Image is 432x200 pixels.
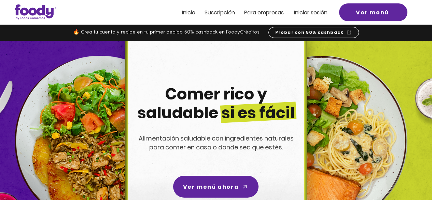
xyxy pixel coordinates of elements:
[15,4,56,20] img: Logo_Foody V2.0.0 (3).png
[294,10,328,15] a: Iniciar sesión
[137,83,295,124] span: Comer rico y saludable si es fácil
[182,9,195,16] span: Inicio
[339,3,407,21] a: Ver menú
[205,9,235,16] span: Suscripción
[251,9,284,16] span: ra empresas
[73,30,260,35] span: 🔥 Crea tu cuenta y recibe en tu primer pedido 50% cashback en FoodyCréditos
[244,10,284,15] a: Para empresas
[268,27,359,38] a: Probar con 50% cashback
[205,10,235,15] a: Suscripción
[356,8,389,17] span: Ver menú
[275,29,344,36] span: Probar con 50% cashback
[294,9,328,16] span: Iniciar sesión
[183,183,239,191] span: Ver menú ahora
[139,134,294,151] span: Alimentación saludable con ingredientes naturales para comer en casa o donde sea que estés.
[244,9,251,16] span: Pa
[182,10,195,15] a: Inicio
[173,176,259,198] a: Ver menú ahora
